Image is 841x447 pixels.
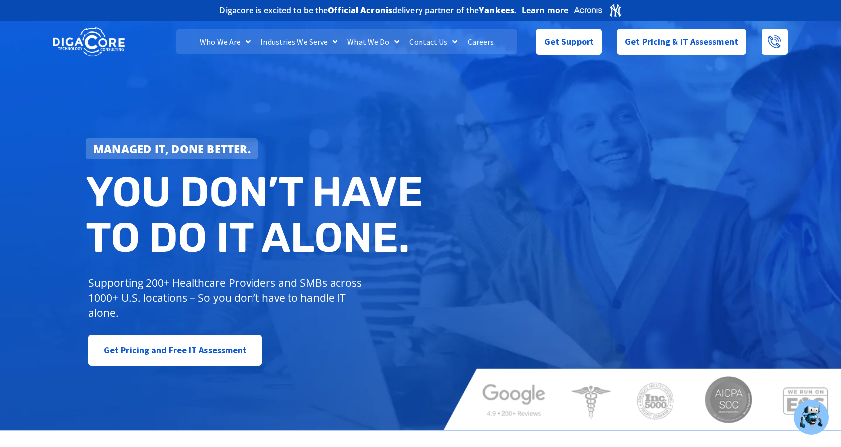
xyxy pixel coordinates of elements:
a: Managed IT, done better. [86,138,258,159]
a: Get Support [536,29,602,55]
span: Get Pricing & IT Assessment [625,32,738,52]
span: Get Support [544,32,594,52]
b: Yankees. [479,5,517,16]
img: Acronis [573,3,622,17]
h2: Digacore is excited to be the delivery partner of the [219,6,517,14]
b: Official Acronis [328,5,392,16]
a: Careers [463,29,499,54]
strong: Managed IT, done better. [93,141,251,156]
h2: You don’t have to do IT alone. [86,169,428,260]
a: Contact Us [404,29,462,54]
a: Industries We Serve [255,29,342,54]
a: Get Pricing & IT Assessment [617,29,746,55]
img: DigaCore Technology Consulting [53,26,125,58]
a: Get Pricing and Free IT Assessment [88,335,262,366]
nav: Menu [176,29,517,54]
span: Get Pricing and Free IT Assessment [104,340,247,360]
p: Supporting 200+ Healthcare Providers and SMBs across 1000+ U.S. locations – So you don’t have to ... [88,275,366,320]
a: Learn more [522,5,568,15]
a: Who We Are [195,29,255,54]
a: What We Do [342,29,404,54]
